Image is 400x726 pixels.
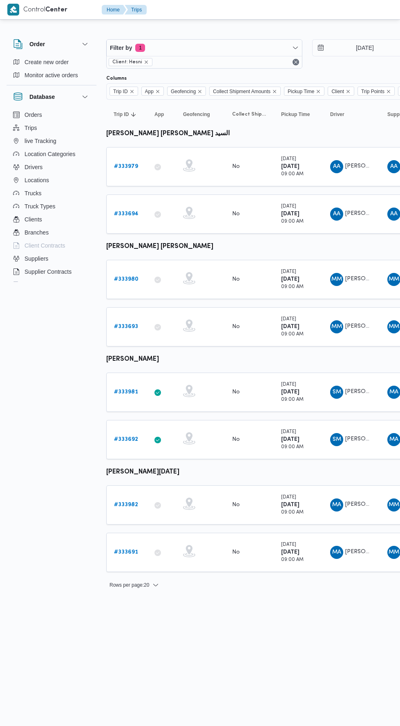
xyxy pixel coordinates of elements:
button: Drivers [10,161,93,174]
span: MA [389,386,398,399]
button: Remove App from selection in this group [155,89,160,94]
b: # 333981 [114,389,138,395]
button: Remove Client from selection in this group [346,89,351,94]
span: 1 active filters [135,44,145,52]
span: MA [332,498,341,512]
span: Driver [330,111,344,118]
span: [PERSON_NAME] [345,389,392,394]
b: # 333691 [114,550,138,555]
small: [DATE] [281,543,296,547]
b: # 333980 [114,277,139,282]
span: MM [389,273,399,286]
div: Salam Muhammad Abadalltaif Salam [330,386,343,399]
small: 09:00 AM [281,445,304,449]
span: Pickup Time [288,87,314,96]
button: App [151,108,172,121]
button: Driver [327,108,376,121]
div: No [232,549,240,556]
b: # 333693 [114,324,138,329]
span: Create new order [25,57,69,67]
button: Remove Geofencing from selection in this group [197,89,202,94]
small: 09:00 AM [281,558,304,562]
h3: Database [29,92,55,102]
span: [PERSON_NAME] [345,436,392,442]
button: Pickup Time [278,108,319,121]
small: 09:00 AM [281,219,304,224]
b: [DATE] [281,164,299,169]
div: No [232,389,240,396]
button: Home [102,5,126,15]
img: X8yXhbKr1z7QwAAAABJRU5ErkJggg== [7,4,19,16]
button: Database [13,92,90,102]
a: #333691 [114,547,138,557]
button: Branches [10,226,93,239]
small: [DATE] [281,204,296,209]
button: Geofencing [180,108,221,121]
span: Pickup Time [284,87,324,96]
span: MM [331,320,342,333]
a: #333981 [114,387,138,397]
span: MM [389,498,399,512]
a: #333982 [114,500,138,510]
small: [DATE] [281,495,296,500]
button: Remove [291,57,301,67]
small: 09:00 AM [281,172,304,176]
div: Muhammad Ammad Rmdhan Alsaid Muhammad [330,546,343,559]
b: # 333694 [114,211,139,217]
div: No [232,210,240,218]
span: Suppliers [25,254,48,264]
button: Suppliers [10,252,93,265]
span: MM [331,273,342,286]
span: Collect Shipment Amounts [232,111,266,118]
span: AA [390,160,398,173]
button: live Tracking [10,134,93,147]
div: Muhammad Ammad Rmdhan Alsaid Muhammad [330,498,343,512]
b: # 333979 [114,164,138,169]
span: Trip ID [113,87,128,96]
span: MA [389,433,398,446]
span: AA [333,208,340,221]
span: Pickup Time [281,111,310,118]
span: Trips [25,123,37,133]
span: MM [389,320,399,333]
button: Trips [125,5,147,15]
span: Collect Shipment Amounts [213,87,270,96]
div: Abad Alihafz Alsaid Abadalihafz Alsaid [330,160,343,173]
button: Remove Pickup Time from selection in this group [316,89,321,94]
span: App [141,87,164,96]
b: [DATE] [281,550,299,555]
b: [DATE] [281,277,299,282]
button: Client Contracts [10,239,93,252]
button: Trip IDSorted in descending order [110,108,143,121]
span: Collect Shipment Amounts [209,87,281,96]
button: Supplier Contracts [10,265,93,278]
b: [PERSON_NAME] [PERSON_NAME] [106,243,213,250]
span: Trip ID; Sorted in descending order [114,111,129,118]
span: Monitor active orders [25,70,78,80]
button: Orders [10,108,93,121]
b: Center [45,7,67,13]
div: Muhammad Manib Muhammad Abadalamuqusod [330,320,343,333]
small: 09:00 AM [281,398,304,402]
span: Location Categories [25,149,76,159]
span: live Tracking [25,136,56,146]
a: #333980 [114,275,139,284]
b: [PERSON_NAME][DATE] [106,469,179,475]
a: #333693 [114,322,138,332]
small: [DATE] [281,270,296,274]
button: Order [13,39,90,49]
span: Truck Types [25,201,55,211]
b: [PERSON_NAME] [106,356,159,362]
span: Rows per page : 20 [109,580,149,590]
div: Salam Muhammad Abadalltaif Salam [330,433,343,446]
span: Geofencing [183,111,210,118]
span: MM [389,546,399,559]
span: Locations [25,175,49,185]
button: Trips [10,121,93,134]
span: App [145,87,154,96]
span: Client [328,87,354,96]
a: #333979 [114,162,138,172]
button: Create new order [10,56,93,69]
button: Monitor active orders [10,69,93,82]
button: Clients [10,213,93,226]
